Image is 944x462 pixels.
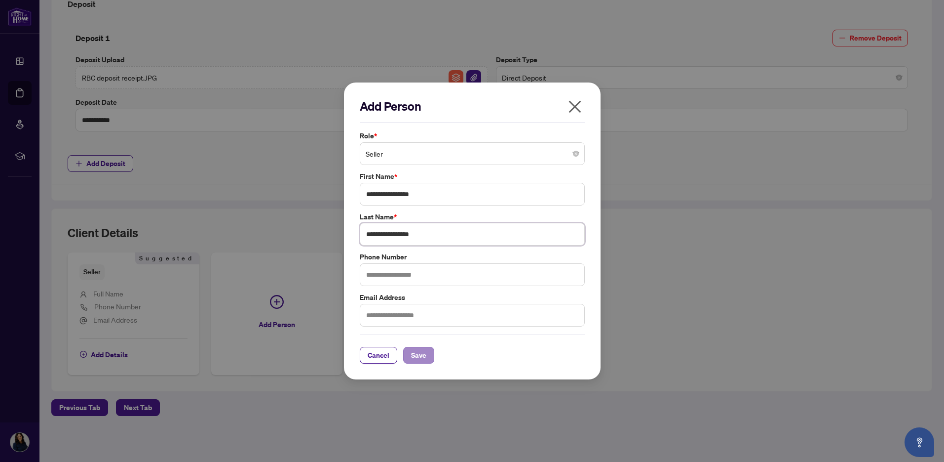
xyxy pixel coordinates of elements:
span: close [567,99,583,115]
span: Seller [366,144,579,163]
span: Cancel [368,347,389,363]
span: Save [411,347,426,363]
button: Save [403,347,434,364]
button: Cancel [360,347,397,364]
label: First Name [360,171,585,182]
label: Role [360,130,585,141]
label: Phone Number [360,252,585,262]
span: close-circle [573,151,579,157]
button: Open asap [905,427,934,457]
h2: Add Person [360,98,585,114]
label: Last Name [360,211,585,222]
label: Email Address [360,292,585,303]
